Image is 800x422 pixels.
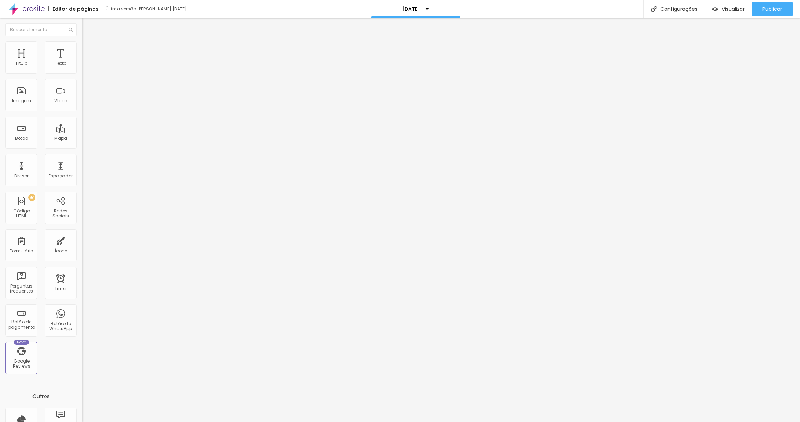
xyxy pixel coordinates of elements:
div: Redes Sociais [46,208,75,219]
div: Botão do WhatsApp [46,321,75,332]
div: Ícone [55,249,67,254]
img: Icone [651,6,657,12]
div: Formulário [10,249,33,254]
div: Editor de páginas [48,6,99,11]
div: Divisor [14,173,29,178]
p: [DATE] [402,6,420,11]
input: Buscar elemento [5,23,77,36]
div: Imagem [12,98,31,103]
div: Título [15,61,27,66]
div: Google Reviews [7,359,35,369]
img: view-1.svg [712,6,718,12]
button: Publicar [752,2,793,16]
div: Botão [15,136,28,141]
div: Código HTML [7,208,35,219]
img: Icone [69,28,73,32]
div: Mapa [54,136,67,141]
div: Botão de pagamento [7,319,35,330]
div: Perguntas frequentes [7,284,35,294]
iframe: Editor [82,18,800,422]
span: Visualizar [722,6,745,12]
span: Publicar [762,6,782,12]
div: Timer [55,286,67,291]
div: Vídeo [54,98,67,103]
div: Texto [55,61,66,66]
button: Visualizar [705,2,752,16]
div: Última versão [PERSON_NAME] [DATE] [106,7,188,11]
div: Espaçador [49,173,73,178]
div: Novo [14,340,29,345]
